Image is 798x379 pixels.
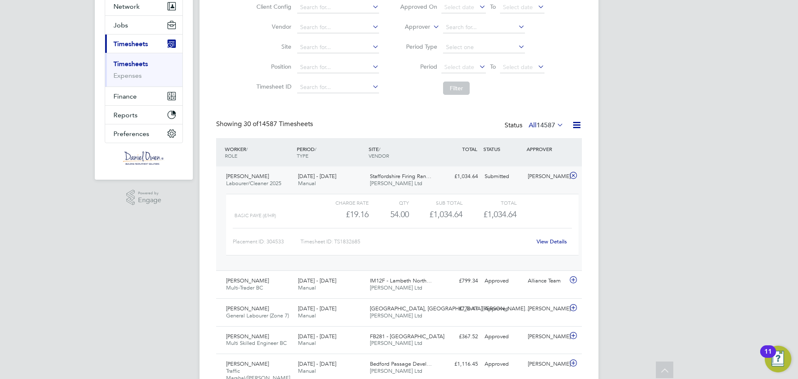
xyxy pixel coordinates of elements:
[438,330,481,344] div: £367.52
[297,82,379,93] input: Search for...
[244,120,313,128] span: 14587 Timesheets
[298,312,316,319] span: Manual
[537,121,555,129] span: 14587
[370,339,422,347] span: [PERSON_NAME] Ltd
[226,284,263,291] span: Multi-Trader BC
[409,208,463,221] div: £1,034.64
[462,146,477,152] span: TOTAL
[443,82,470,95] button: Filter
[298,367,316,374] span: Manual
[226,180,281,187] span: Labourer/Cleaner 2025
[113,72,142,79] a: Expenses
[444,3,474,11] span: Select date
[226,277,269,284] span: [PERSON_NAME]
[483,209,517,219] span: £1,034.64
[379,146,380,152] span: /
[488,1,498,12] span: To
[369,152,389,159] span: VENDOR
[113,92,137,100] span: Finance
[481,330,525,344] div: Approved
[444,63,474,71] span: Select date
[400,43,437,50] label: Period Type
[529,121,564,129] label: All
[409,198,463,208] div: Sub Total
[297,62,379,73] input: Search for...
[113,130,149,138] span: Preferences
[481,357,525,371] div: Approved
[123,151,165,165] img: danielowen-logo-retina.png
[298,339,316,347] span: Manual
[370,284,422,291] span: [PERSON_NAME] Ltd
[234,213,276,218] span: Basic PAYE (£/HR)
[443,22,525,33] input: Search for...
[126,190,162,206] a: Powered byEngage
[105,53,182,87] div: Timesheets
[370,180,422,187] span: [PERSON_NAME] Ltd
[400,3,437,10] label: Approved On
[226,333,269,340] span: [PERSON_NAME]
[370,173,431,180] span: Staffordshire Firing Ran…
[765,346,791,372] button: Open Resource Center, 11 new notifications
[254,3,291,10] label: Client Config
[297,42,379,53] input: Search for...
[503,63,533,71] span: Select date
[525,141,568,156] div: APPROVER
[488,61,498,72] span: To
[226,312,289,319] span: General Labourer (Zone 7)
[481,274,525,288] div: Approved
[226,173,269,180] span: [PERSON_NAME]
[113,111,138,119] span: Reports
[297,2,379,13] input: Search for...
[233,235,300,248] div: Placement ID: 304533
[113,2,140,10] span: Network
[393,23,430,31] label: Approver
[226,339,287,347] span: Multi Skilled Engineer BC
[254,23,291,30] label: Vendor
[370,360,432,367] span: Bedford Passage Devel…
[105,16,182,34] button: Jobs
[105,35,182,53] button: Timesheets
[438,274,481,288] div: £799.34
[525,330,568,344] div: [PERSON_NAME]
[370,305,530,312] span: [GEOGRAPHIC_DATA], [GEOGRAPHIC_DATA][PERSON_NAME]…
[298,180,316,187] span: Manual
[225,152,237,159] span: ROLE
[369,198,409,208] div: QTY
[298,277,336,284] span: [DATE] - [DATE]
[400,63,437,70] label: Period
[525,170,568,183] div: [PERSON_NAME]
[367,141,438,163] div: SITE
[537,238,567,245] a: View Details
[315,208,369,221] div: £19.16
[481,141,525,156] div: STATUS
[463,198,516,208] div: Total
[438,302,481,316] div: £776.47
[525,302,568,316] div: [PERSON_NAME]
[105,106,182,124] button: Reports
[443,42,525,53] input: Select one
[297,22,379,33] input: Search for...
[525,274,568,288] div: Alliance Team
[298,173,336,180] span: [DATE] - [DATE]
[113,40,148,48] span: Timesheets
[298,333,336,340] span: [DATE] - [DATE]
[105,124,182,143] button: Preferences
[246,146,248,152] span: /
[113,60,148,68] a: Timesheets
[298,284,316,291] span: Manual
[297,152,308,159] span: TYPE
[244,120,259,128] span: 30 of
[481,302,525,316] div: Approved
[764,352,772,362] div: 11
[315,198,369,208] div: Charge rate
[525,357,568,371] div: [PERSON_NAME]
[138,197,161,204] span: Engage
[295,141,367,163] div: PERIOD
[298,305,336,312] span: [DATE] - [DATE]
[113,21,128,29] span: Jobs
[226,305,269,312] span: [PERSON_NAME]
[216,120,315,129] div: Showing
[254,83,291,90] label: Timesheet ID
[300,235,531,248] div: Timesheet ID: TS1832685
[315,146,316,152] span: /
